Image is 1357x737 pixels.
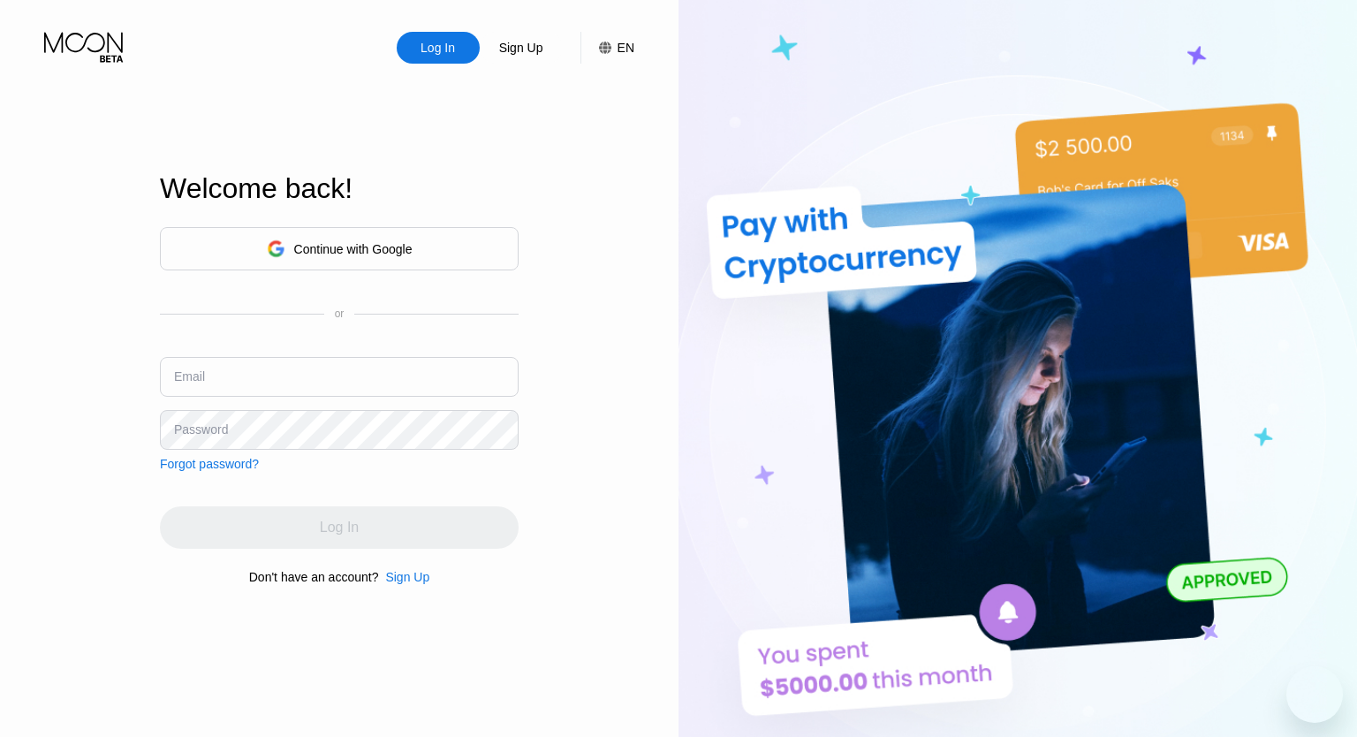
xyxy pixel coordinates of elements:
[174,422,228,437] div: Password
[385,570,429,584] div: Sign Up
[397,32,480,64] div: Log In
[618,41,634,55] div: EN
[419,39,457,57] div: Log In
[480,32,563,64] div: Sign Up
[294,242,413,256] div: Continue with Google
[174,369,205,384] div: Email
[580,32,634,64] div: EN
[249,570,379,584] div: Don't have an account?
[160,457,259,471] div: Forgot password?
[160,227,519,270] div: Continue with Google
[160,172,519,205] div: Welcome back!
[1286,666,1343,723] iframe: Кнопка запуска окна обмена сообщениями
[335,308,345,320] div: or
[497,39,545,57] div: Sign Up
[378,570,429,584] div: Sign Up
